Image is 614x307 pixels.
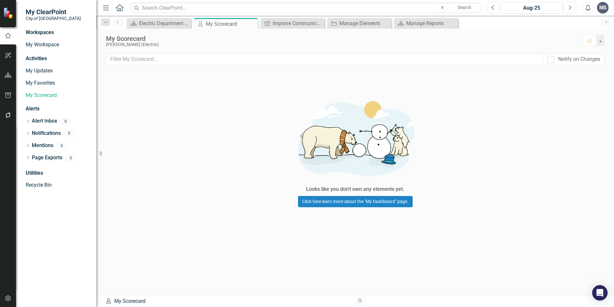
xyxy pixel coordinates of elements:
[206,20,256,28] div: My Scorecard
[26,8,81,16] span: My ClearPoint
[298,196,413,207] a: Click here learn more about the "My Dashboard" page.
[26,29,54,36] div: Workspaces
[26,16,81,21] small: City of [GEOGRAPHIC_DATA]
[32,130,61,137] a: Notifications
[64,131,74,136] div: 0
[26,79,90,87] a: My Favorites
[106,42,576,47] div: [PERSON_NAME] (Electric)
[449,3,481,12] button: Search
[259,92,452,184] img: Getting started
[32,154,62,162] a: Page Exports
[26,170,90,177] div: Utilities
[558,56,600,63] div: Notify on Changes
[503,4,560,12] div: Aug-25
[329,19,390,27] a: Manage Elements
[406,19,457,27] div: Manage Reports
[26,92,90,99] a: My Scorecard
[32,142,53,149] a: Mentions
[306,186,404,193] div: Looks like you don't own any elements yet.
[26,181,90,189] a: Recycle Bin
[139,19,189,27] div: Electric Department Dashboard
[105,298,350,305] div: My Scorecard
[396,19,457,27] a: Manage Reports
[128,19,189,27] a: Electric Department Dashboard
[26,67,90,75] a: My Updates
[339,19,390,27] div: Manage Elements
[262,19,323,27] a: Improve Communication
[106,35,576,42] div: My Scorecard
[501,2,562,14] button: Aug-25
[32,117,57,125] a: Alert Inbox
[458,5,471,10] span: Search
[60,118,71,124] div: 0
[3,7,14,19] img: ClearPoint Strategy
[57,143,67,148] div: 0
[273,19,323,27] div: Improve Communication
[106,53,543,65] input: Filter My Scorecard...
[66,155,76,161] div: 0
[130,2,482,14] input: Search ClearPoint...
[597,2,609,14] button: MS
[592,285,608,301] div: Open Intercom Messenger
[26,41,90,49] a: My Workspace
[26,55,90,62] div: Activities
[26,105,90,113] div: Alerts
